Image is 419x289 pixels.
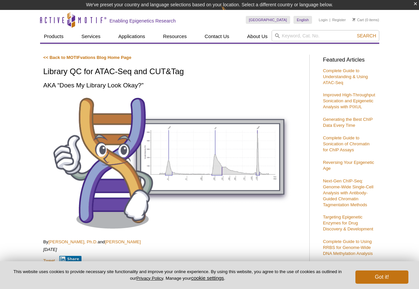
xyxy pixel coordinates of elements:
[332,18,346,22] a: Register
[43,81,303,90] h2: AKA “Does My Library Look Okay?”
[357,33,376,38] span: Search
[323,135,370,152] a: Complete Guide to Sonication of Chromatin for ChIP Assays
[355,270,408,284] button: Got it!
[246,16,290,24] a: [GEOGRAPHIC_DATA]
[43,258,55,263] a: Tweet
[323,92,375,109] a: Improved High-Throughput Sonication and Epigenetic Analysis with PIXUL
[78,30,105,43] a: Services
[136,276,163,281] a: Privacy Policy
[352,18,364,22] a: Cart
[159,30,191,43] a: Resources
[352,16,379,24] li: (0 items)
[323,178,373,207] a: Next-Gen ChIP-Seq: Genome-Wide Single-Cell Analysis with Antibody-Guided Chromatin Tagmentation M...
[323,117,373,128] a: Generating the Best ChIP Data Every Time
[201,30,233,43] a: Contact Us
[355,33,378,39] button: Search
[43,95,303,231] img: Library QC for ATAC-Seq and CUT&Tag
[43,247,57,252] em: [DATE]
[323,160,374,171] a: Reversing Your Epigenetic Age
[191,275,224,281] button: cookie settings
[114,30,149,43] a: Applications
[221,5,239,21] img: Change Here
[352,18,355,21] img: Your Cart
[43,55,131,60] a: << Back to MOTIFvations Blog Home Page
[319,18,328,22] a: Login
[323,215,373,231] a: Targeting Epigenetic Enzymes for Drug Discovery & Development
[243,30,272,43] a: About Us
[43,67,303,77] h1: Library QC for ATAC-Seq and CUT&Tag
[323,239,373,256] a: Complete Guide to Using RRBS for Genome-Wide DNA Methylation Analysis
[48,239,98,244] a: [PERSON_NAME], Ph.D.
[272,30,379,41] input: Keyword, Cat. No.
[11,269,344,281] p: This website uses cookies to provide necessary site functionality and improve your online experie...
[40,30,68,43] a: Products
[43,239,303,245] p: By and
[110,18,176,24] h2: Enabling Epigenetics Research
[293,16,312,24] a: English
[323,57,376,63] h3: Featured Articles
[105,239,141,244] a: [PERSON_NAME]
[59,256,81,263] button: Share
[330,16,331,24] li: |
[323,68,368,85] a: Complete Guide to Understanding & Using ATAC-Seq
